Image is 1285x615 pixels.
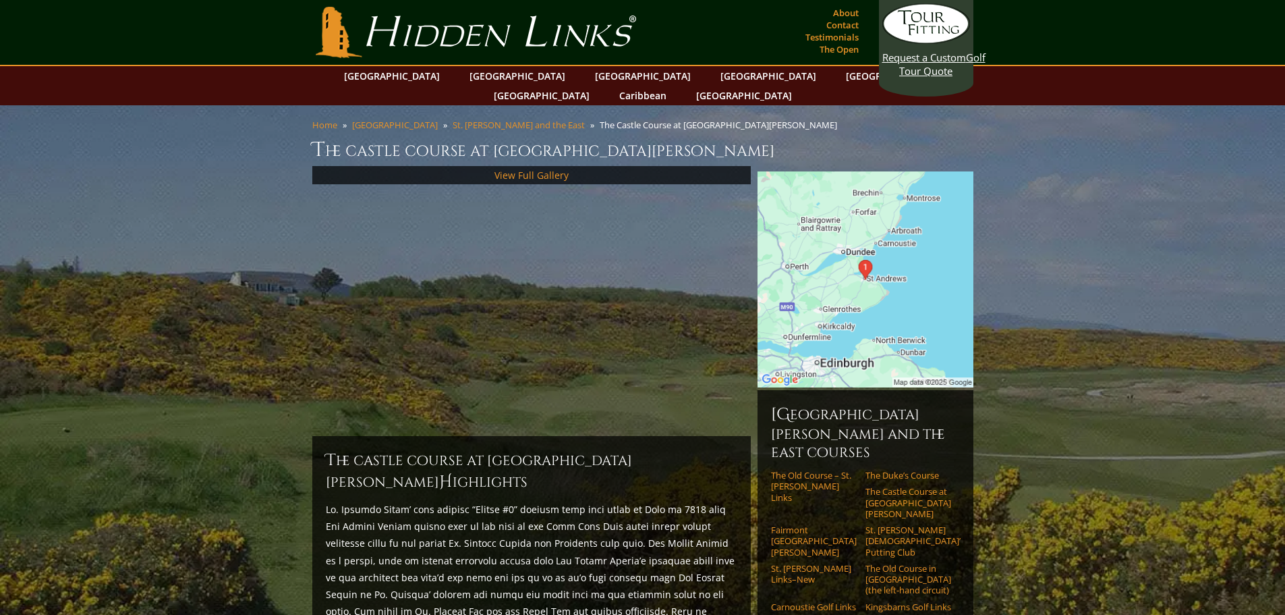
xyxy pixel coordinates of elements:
a: St. [PERSON_NAME] Links–New [771,563,857,585]
span: H [439,471,453,493]
a: The Old Course in [GEOGRAPHIC_DATA] (the left-hand circuit) [865,563,951,596]
span: Request a Custom [882,51,966,64]
a: [GEOGRAPHIC_DATA] [588,66,697,86]
h1: The Castle Course at [GEOGRAPHIC_DATA][PERSON_NAME] [312,136,973,163]
a: Carnoustie Golf Links [771,601,857,612]
img: Google Map of A917, Saint Andrews KY16 9SF, United Kingdom [758,171,973,387]
a: [GEOGRAPHIC_DATA] [487,86,596,105]
a: The Old Course – St. [PERSON_NAME] Links [771,470,857,503]
a: The Castle Course at [GEOGRAPHIC_DATA][PERSON_NAME] [865,486,951,519]
a: [GEOGRAPHIC_DATA] [352,119,438,131]
a: [GEOGRAPHIC_DATA] [463,66,572,86]
a: St. [PERSON_NAME] [DEMOGRAPHIC_DATA]’ Putting Club [865,525,951,558]
a: [GEOGRAPHIC_DATA] [689,86,799,105]
a: Home [312,119,337,131]
a: [GEOGRAPHIC_DATA] [714,66,823,86]
h6: [GEOGRAPHIC_DATA][PERSON_NAME] and the East Courses [771,404,960,462]
a: [GEOGRAPHIC_DATA] [337,66,447,86]
a: Kingsbarns Golf Links [865,601,951,612]
a: Contact [823,16,862,34]
a: View Full Gallery [494,169,569,182]
a: St. [PERSON_NAME] and the East [453,119,585,131]
a: Fairmont [GEOGRAPHIC_DATA][PERSON_NAME] [771,525,857,558]
a: The Duke’s Course [865,470,951,481]
h2: The Castle Course at [GEOGRAPHIC_DATA][PERSON_NAME] ighlights [326,450,737,493]
a: The Open [816,40,862,59]
a: Testimonials [802,28,862,47]
a: Request a CustomGolf Tour Quote [882,3,970,78]
li: The Castle Course at [GEOGRAPHIC_DATA][PERSON_NAME] [600,119,843,131]
a: Caribbean [612,86,673,105]
a: About [830,3,862,22]
a: [GEOGRAPHIC_DATA] [839,66,948,86]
